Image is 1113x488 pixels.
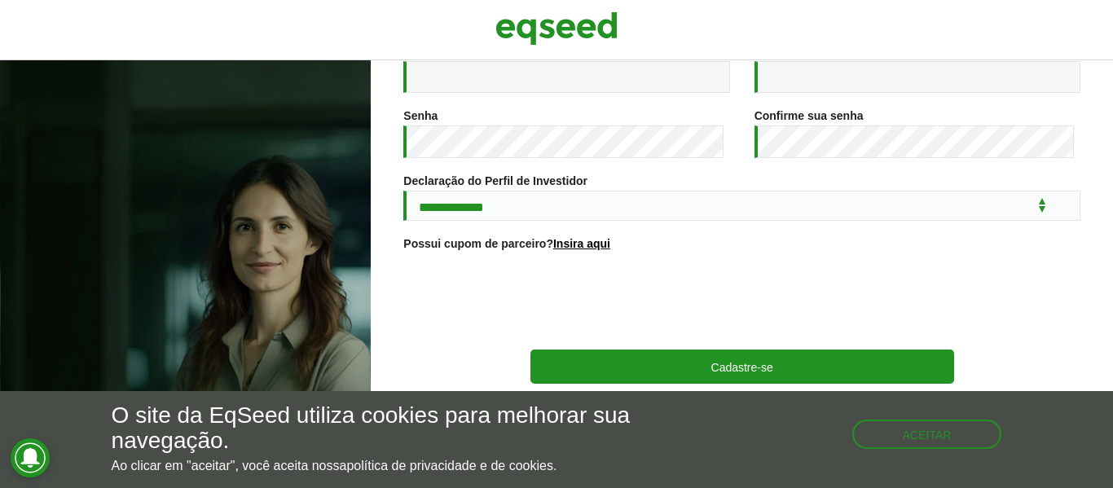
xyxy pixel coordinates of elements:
[403,175,587,187] label: Declaração do Perfil de Investidor
[112,403,646,454] h5: O site da EqSeed utiliza cookies para melhorar sua navegação.
[754,110,864,121] label: Confirme sua senha
[403,238,610,249] label: Possui cupom de parceiro?
[553,238,610,249] a: Insira aqui
[112,458,646,473] p: Ao clicar em "aceitar", você aceita nossa .
[495,8,618,49] img: EqSeed Logo
[346,459,553,473] a: política de privacidade e de cookies
[530,350,954,384] button: Cadastre-se
[852,420,1002,449] button: Aceitar
[403,110,438,121] label: Senha
[618,270,866,333] iframe: reCAPTCHA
